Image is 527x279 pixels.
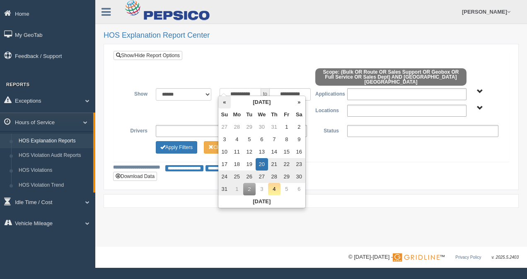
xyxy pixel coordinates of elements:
[218,121,231,133] td: 27
[218,171,231,183] td: 24
[261,88,269,101] span: to
[455,255,481,260] a: Privacy Policy
[120,125,152,135] label: Drivers
[311,88,343,98] label: Applications
[280,183,293,195] td: 5
[243,171,256,183] td: 26
[231,171,243,183] td: 25
[280,158,293,171] td: 22
[293,133,305,146] td: 9
[218,133,231,146] td: 3
[268,133,280,146] td: 7
[268,158,280,171] td: 21
[293,96,305,108] th: »
[15,178,93,193] a: HOS Violation Trend
[231,158,243,171] td: 18
[15,163,93,178] a: HOS Violations
[204,141,245,154] button: Change Filter Options
[114,51,182,60] a: Show/Hide Report Options
[218,146,231,158] td: 10
[293,158,305,171] td: 23
[256,183,268,195] td: 3
[104,31,519,40] h2: HOS Explanation Report Center
[120,88,152,98] label: Show
[256,146,268,158] td: 13
[293,171,305,183] td: 30
[231,108,243,121] th: Mo
[156,141,197,154] button: Change Filter Options
[256,133,268,146] td: 6
[218,183,231,195] td: 31
[268,171,280,183] td: 28
[268,183,280,195] td: 4
[243,121,256,133] td: 29
[15,148,93,163] a: HOS Violation Audit Reports
[231,121,243,133] td: 28
[280,171,293,183] td: 29
[268,108,280,121] th: Th
[280,133,293,146] td: 8
[293,183,305,195] td: 6
[293,108,305,121] th: Sa
[256,158,268,171] td: 20
[280,108,293,121] th: Fr
[243,108,256,121] th: Tu
[231,96,293,108] th: [DATE]
[311,125,343,135] label: Status
[243,133,256,146] td: 5
[218,108,231,121] th: Su
[311,105,343,115] label: Locations
[268,146,280,158] td: 14
[218,158,231,171] td: 17
[256,171,268,183] td: 27
[293,146,305,158] td: 16
[268,121,280,133] td: 31
[256,108,268,121] th: We
[393,253,440,262] img: Gridline
[280,146,293,158] td: 15
[256,121,268,133] td: 30
[15,134,93,149] a: HOS Explanation Reports
[492,255,519,260] span: v. 2025.5.2403
[231,146,243,158] td: 11
[280,121,293,133] td: 1
[231,133,243,146] td: 4
[243,158,256,171] td: 19
[293,121,305,133] td: 2
[243,146,256,158] td: 12
[315,68,467,86] span: Scope: (Bulk OR Route OR Sales Support OR Geobox OR Full Service OR Sales Dept) AND [GEOGRAPHIC_D...
[231,183,243,195] td: 1
[243,183,256,195] td: 2
[113,172,157,181] button: Download Data
[348,253,519,262] div: © [DATE]-[DATE] - ™
[218,96,231,108] th: «
[218,195,305,208] th: [DATE]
